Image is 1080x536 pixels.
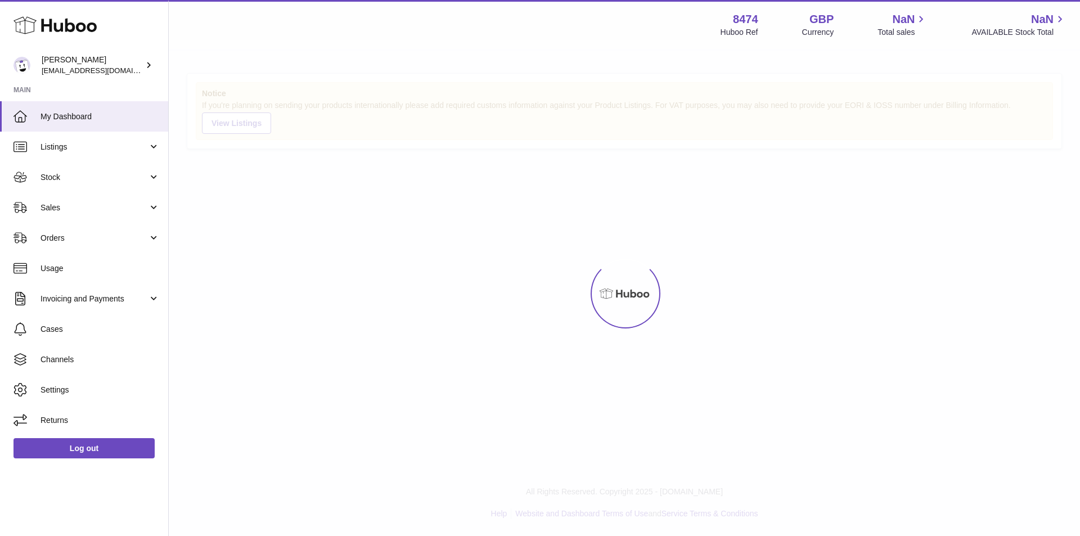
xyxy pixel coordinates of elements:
span: Orders [40,233,148,244]
span: Settings [40,385,160,395]
span: AVAILABLE Stock Total [971,27,1066,38]
div: [PERSON_NAME] [42,55,143,76]
strong: 8474 [733,12,758,27]
img: orders@neshealth.com [13,57,30,74]
span: Listings [40,142,148,152]
a: NaN AVAILABLE Stock Total [971,12,1066,38]
a: NaN Total sales [877,12,928,38]
span: My Dashboard [40,111,160,122]
span: NaN [892,12,915,27]
span: Cases [40,324,160,335]
span: Channels [40,354,160,365]
span: Total sales [877,27,928,38]
a: Log out [13,438,155,458]
div: Currency [802,27,834,38]
span: Usage [40,263,160,274]
span: NaN [1031,12,1054,27]
strong: GBP [809,12,834,27]
span: Stock [40,172,148,183]
span: Returns [40,415,160,426]
span: Sales [40,202,148,213]
div: Huboo Ref [721,27,758,38]
span: Invoicing and Payments [40,294,148,304]
span: [EMAIL_ADDRESS][DOMAIN_NAME] [42,66,165,75]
